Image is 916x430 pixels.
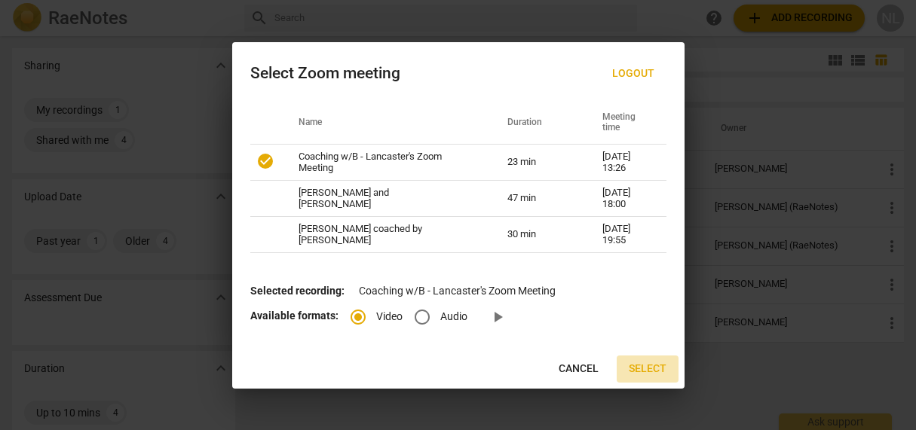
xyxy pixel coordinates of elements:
[489,308,507,326] span: play_arrow
[280,102,490,145] th: Name
[256,152,274,170] span: check_circle
[617,355,679,383] button: Select
[584,181,666,217] td: [DATE] 18:00
[600,60,666,87] button: Logout
[547,355,611,383] button: Cancel
[250,310,339,322] b: Available formats:
[280,181,490,217] td: [PERSON_NAME] and [PERSON_NAME]
[440,309,467,325] span: Audio
[280,217,490,253] td: [PERSON_NAME] coached by [PERSON_NAME]
[280,145,490,181] td: Coaching w/B - Lancaster's Zoom Meeting
[351,310,479,322] div: File type
[489,145,584,181] td: 23 min
[629,361,666,377] span: Select
[612,66,654,81] span: Logout
[584,145,666,181] td: [DATE] 13:26
[250,283,666,299] p: Coaching w/B - Lancaster's Zoom Meeting
[250,285,345,297] b: Selected recording:
[489,181,584,217] td: 47 min
[479,299,516,335] a: Preview
[559,361,599,377] span: Cancel
[376,309,403,325] span: Video
[489,102,584,145] th: Duration
[489,217,584,253] td: 30 min
[584,217,666,253] td: [DATE] 19:55
[250,64,400,83] div: Select Zoom meeting
[584,102,666,145] th: Meeting time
